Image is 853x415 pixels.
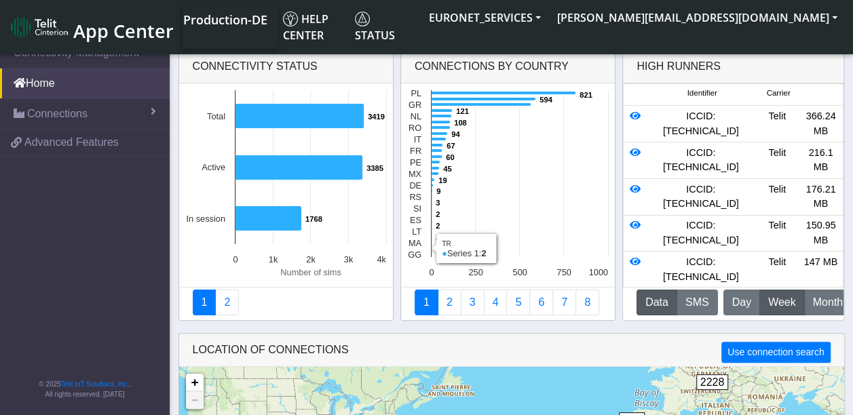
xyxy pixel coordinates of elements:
[451,130,460,138] text: 94
[696,374,729,390] span: 2228
[687,87,717,99] span: Identifier
[461,290,485,315] a: Usage per Country
[206,111,225,121] text: Total
[539,96,552,104] text: 594
[759,290,805,315] button: Week
[799,182,842,212] div: 176.21 MB
[456,107,469,115] text: 121
[193,290,379,315] nav: Summary paging
[268,254,278,264] text: 1k
[721,342,830,363] button: Use connection search
[438,290,461,315] a: Carrier
[61,380,129,388] a: Telit IoT Solutions, Inc.
[410,146,421,156] text: FR
[646,146,755,175] div: ICCID: [TECHNICAL_ID]
[454,119,467,127] text: 108
[368,113,385,121] text: 3419
[646,182,755,212] div: ICCID: [TECHNICAL_ID]
[355,12,395,43] span: Status
[637,58,721,75] div: High Runners
[732,294,751,311] span: Day
[343,254,353,264] text: 3k
[588,267,607,277] text: 1000
[377,254,386,264] text: 4k
[556,267,571,277] text: 750
[413,134,421,144] text: IT
[755,146,799,175] div: Telit
[646,218,755,248] div: ICCID: [TECHNICAL_ID]
[580,91,592,99] text: 821
[529,290,553,315] a: 14 Days Trend
[413,203,421,214] text: SI
[755,182,799,212] div: Telit
[349,5,421,49] a: Status
[766,87,790,99] span: Carrier
[183,5,267,33] a: Your current platform instance
[415,290,601,315] nav: Summary paging
[186,214,225,224] text: In session
[799,255,842,284] div: 147 MB
[436,245,440,253] text: 2
[409,192,421,202] text: RS
[27,106,88,122] span: Connections
[429,267,434,277] text: 0
[305,215,322,223] text: 1768
[552,290,576,315] a: Zero Session
[409,169,422,179] text: MX
[409,238,422,248] text: MA
[799,218,842,248] div: 150.95 MB
[506,290,530,315] a: Usage by Carrier
[179,50,393,83] div: Connectivity status
[283,12,328,43] span: Help center
[193,290,216,315] a: Connectivity status
[677,290,718,315] button: SMS
[549,5,846,30] button: [PERSON_NAME][EMAIL_ADDRESS][DOMAIN_NAME]
[438,176,447,184] text: 19
[355,12,370,26] img: status.svg
[415,290,438,315] a: Connections By Country
[447,142,455,150] text: 67
[804,290,852,315] button: Month
[11,16,68,38] img: logo-telit-cinterion-gw-new.png
[436,210,440,218] text: 2
[412,226,421,237] text: LT
[183,12,267,28] span: Production-DE
[410,157,421,167] text: PE
[436,187,440,195] text: 9
[646,255,755,284] div: ICCID: [TECHNICAL_ID]
[73,18,174,43] span: App Center
[799,109,842,138] div: 366.24 MB
[409,100,421,110] text: GR
[646,109,755,138] div: ICCID: [TECHNICAL_ID]
[512,267,527,277] text: 500
[436,199,440,207] text: 3
[409,123,421,133] text: RO
[24,134,119,151] span: Advanced Features
[813,294,843,311] span: Month
[401,50,615,83] div: Connections By Country
[202,162,225,172] text: Active
[575,290,599,315] a: Not Connected for 30 days
[278,5,349,49] a: Help center
[366,164,383,172] text: 3385
[723,290,760,315] button: Day
[468,267,482,277] text: 250
[484,290,508,315] a: Connections By Carrier
[11,13,172,42] a: App Center
[421,5,549,30] button: EURONET_SERVICES
[637,290,677,315] button: Data
[410,111,421,121] text: NL
[215,290,239,315] a: Deployment status
[408,250,421,260] text: GG
[755,218,799,248] div: Telit
[446,153,454,161] text: 60
[186,391,204,409] a: Zoom out
[280,267,341,277] text: Number of sims
[283,12,298,26] img: knowledge.svg
[755,255,799,284] div: Telit
[755,109,799,138] div: Telit
[233,254,238,264] text: 0
[410,215,421,225] text: ES
[768,294,796,311] span: Week
[799,146,842,175] div: 216.1 MB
